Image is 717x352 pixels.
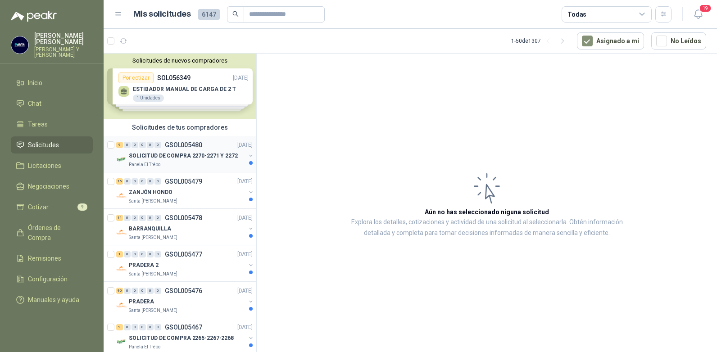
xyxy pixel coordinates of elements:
[129,298,154,306] p: PRADERA
[165,178,202,185] p: GSOL005479
[28,78,42,88] span: Inicio
[129,225,171,233] p: BARRANQUILLA
[132,288,138,294] div: 0
[132,215,138,221] div: 0
[129,188,172,197] p: ZANJÓN HONDO
[11,291,93,308] a: Manuales y ayuda
[425,207,549,217] h3: Aún no has seleccionado niguna solicitud
[165,288,202,294] p: GSOL005476
[139,178,146,185] div: 0
[147,288,154,294] div: 0
[124,288,131,294] div: 0
[116,288,123,294] div: 90
[116,142,123,148] div: 9
[129,234,177,241] p: Santa [PERSON_NAME]
[11,36,28,54] img: Company Logo
[11,178,93,195] a: Negociaciones
[116,227,127,238] img: Company Logo
[116,251,123,257] div: 1
[34,32,93,45] p: [PERSON_NAME] [PERSON_NAME]
[567,9,586,19] div: Todas
[124,324,131,330] div: 0
[77,203,87,211] span: 9
[107,57,253,64] button: Solicitudes de nuevos compradores
[11,136,93,153] a: Solicitudes
[165,142,202,148] p: GSOL005480
[699,4,712,13] span: 19
[28,161,61,171] span: Licitaciones
[147,251,154,257] div: 0
[651,32,706,50] button: No Leídos
[34,47,93,58] p: [PERSON_NAME] Y [PERSON_NAME]
[11,11,57,22] img: Logo peakr
[11,219,93,246] a: Órdenes de Compra
[104,119,256,136] div: Solicitudes de tus compradores
[237,250,253,259] p: [DATE]
[116,249,254,278] a: 1 0 0 0 0 0 GSOL005477[DATE] Company LogoPRADERA 2Santa [PERSON_NAME]
[28,181,69,191] span: Negociaciones
[165,251,202,257] p: GSOL005477
[116,176,254,205] a: 16 0 0 0 0 0 GSOL005479[DATE] Company LogoZANJÓN HONDOSanta [PERSON_NAME]
[11,271,93,288] a: Configuración
[237,323,253,332] p: [DATE]
[232,11,239,17] span: search
[347,217,627,239] p: Explora los detalles, cotizaciones y actividad de una solicitud al seleccionarla. Obtén informaci...
[198,9,220,20] span: 6147
[133,8,191,21] h1: Mis solicitudes
[11,95,93,112] a: Chat
[28,202,49,212] span: Cotizar
[132,142,138,148] div: 0
[116,324,123,330] div: 9
[129,307,177,314] p: Santa [PERSON_NAME]
[147,324,154,330] div: 0
[116,263,127,274] img: Company Logo
[11,74,93,91] a: Inicio
[129,261,159,270] p: PRADERA 2
[124,178,131,185] div: 0
[116,285,254,314] a: 90 0 0 0 0 0 GSOL005476[DATE] Company LogoPRADERASanta [PERSON_NAME]
[11,199,93,216] a: Cotizar9
[124,251,131,257] div: 0
[11,250,93,267] a: Remisiones
[165,324,202,330] p: GSOL005467
[511,34,570,48] div: 1 - 50 de 1307
[11,116,93,133] a: Tareas
[116,178,123,185] div: 16
[132,251,138,257] div: 0
[139,142,146,148] div: 0
[129,152,238,160] p: SOLICITUD DE COMPRA 2270-2271 Y 2272
[139,251,146,257] div: 0
[28,119,48,129] span: Tareas
[116,300,127,311] img: Company Logo
[116,336,127,347] img: Company Logo
[139,288,146,294] div: 0
[124,142,131,148] div: 0
[116,212,254,241] a: 11 0 0 0 0 0 GSOL005478[DATE] Company LogoBARRANQUILLASanta [PERSON_NAME]
[104,54,256,119] div: Solicitudes de nuevos compradoresPor cotizarSOL056349[DATE] ESTIBADOR MANUAL DE CARGA DE 2 T1 Uni...
[116,215,123,221] div: 11
[165,215,202,221] p: GSOL005478
[129,271,177,278] p: Santa [PERSON_NAME]
[116,322,254,351] a: 9 0 0 0 0 0 GSOL005467[DATE] Company LogoSOLICITUD DE COMPRA 2265-2267-2268Panela El Trébol
[154,251,161,257] div: 0
[28,140,59,150] span: Solicitudes
[577,32,644,50] button: Asignado a mi
[147,215,154,221] div: 0
[147,142,154,148] div: 0
[139,324,146,330] div: 0
[154,142,161,148] div: 0
[237,177,253,186] p: [DATE]
[154,215,161,221] div: 0
[129,161,162,168] p: Panela El Trébol
[154,178,161,185] div: 0
[116,140,254,168] a: 9 0 0 0 0 0 GSOL005480[DATE] Company LogoSOLICITUD DE COMPRA 2270-2271 Y 2272Panela El Trébol
[237,287,253,295] p: [DATE]
[129,334,234,343] p: SOLICITUD DE COMPRA 2265-2267-2268
[154,288,161,294] div: 0
[116,154,127,165] img: Company Logo
[237,214,253,222] p: [DATE]
[116,190,127,201] img: Company Logo
[28,253,61,263] span: Remisiones
[132,324,138,330] div: 0
[139,215,146,221] div: 0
